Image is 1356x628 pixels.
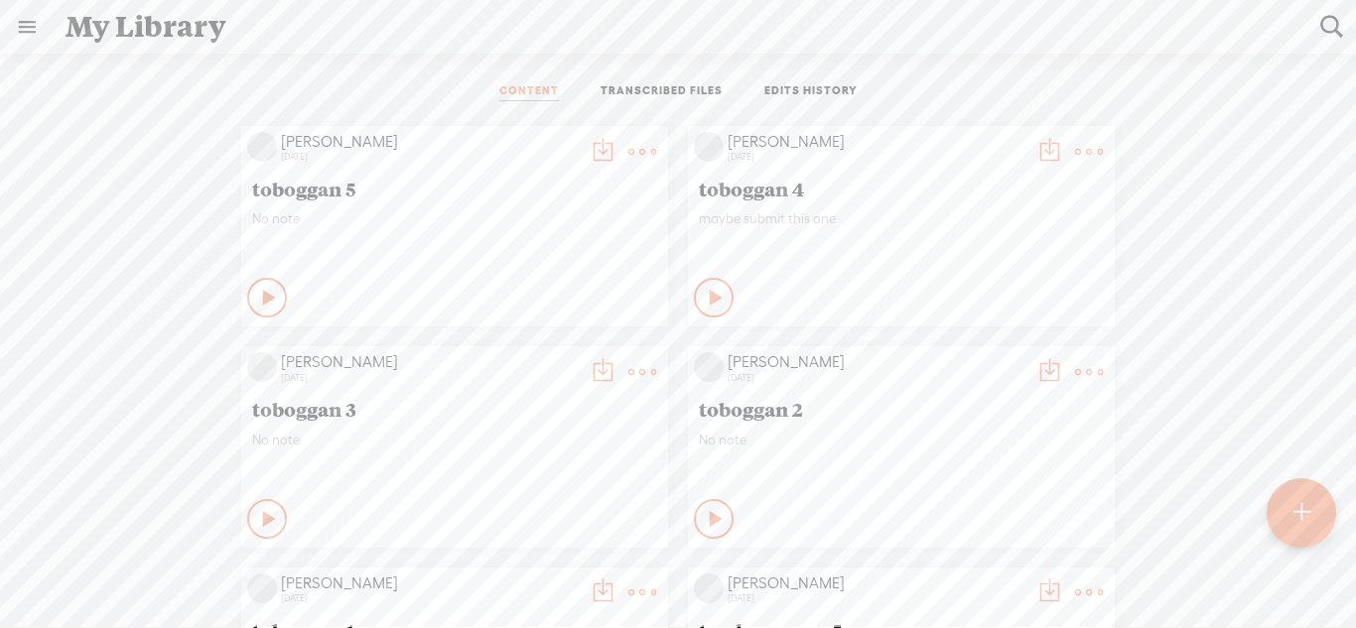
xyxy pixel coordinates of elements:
[252,397,657,421] span: toboggan 3
[699,397,1104,421] span: toboggan 2
[247,352,277,382] img: videoLoading.png
[281,592,579,604] div: [DATE]
[728,132,1025,152] div: [PERSON_NAME]
[728,573,1025,593] div: [PERSON_NAME]
[694,132,724,162] img: videoLoading.png
[252,177,657,200] span: toboggan 5
[694,573,724,603] img: videoLoading.png
[281,573,579,593] div: [PERSON_NAME]
[281,372,579,384] div: [DATE]
[728,592,1025,604] div: [DATE]
[252,210,657,227] span: No note
[728,352,1025,372] div: [PERSON_NAME]
[699,177,1104,200] span: toboggan 4
[247,573,277,603] img: videoLoading.png
[728,151,1025,163] div: [DATE]
[499,83,559,101] a: CONTENT
[281,151,579,163] div: [DATE]
[281,132,579,152] div: [PERSON_NAME]
[52,1,1306,53] div: My Library
[764,83,858,101] a: EDITS HISTORY
[247,132,277,162] img: videoLoading.png
[601,83,723,101] a: TRANSCRIBED FILES
[252,432,657,448] span: No note
[699,432,1104,448] span: No note
[728,372,1025,384] div: [DATE]
[694,352,724,382] img: videoLoading.png
[281,352,579,372] div: [PERSON_NAME]
[699,210,1104,270] div: maybe submit this one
